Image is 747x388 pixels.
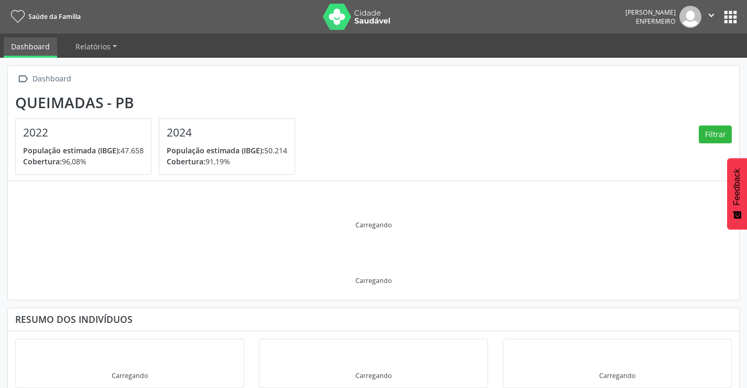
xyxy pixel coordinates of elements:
span: Enfermeiro [636,17,676,26]
p: 91,19% [167,156,287,167]
div: Carregando [112,371,148,380]
span: Feedback [732,169,742,205]
div: Carregando [355,221,392,229]
i:  [15,71,30,87]
button: apps [721,8,740,26]
div: Dashboard [30,71,73,87]
span: Relatórios [75,41,111,51]
div: Queimadas - PB [15,94,302,111]
button:  [701,6,721,28]
div: Resumo dos indivíduos [15,313,732,325]
h4: 2022 [23,126,144,139]
button: Filtrar [699,125,732,143]
div: Carregando [355,371,392,380]
a: Relatórios [68,37,124,56]
div: Carregando [599,371,635,380]
p: 50.214 [167,145,287,156]
span: Cobertura: [167,156,205,166]
a:  Dashboard [15,71,73,87]
span: Cobertura: [23,156,62,166]
span: População estimada (IBGE): [23,145,121,155]
p: 47.658 [23,145,144,156]
span: População estimada (IBGE): [167,145,264,155]
span: Saúde da Família [28,12,81,21]
div: [PERSON_NAME] [625,8,676,17]
h4: 2024 [167,126,287,139]
img: img [679,6,701,28]
button: Feedback - Mostrar pesquisa [727,158,747,229]
a: Dashboard [4,37,57,58]
div: Carregando [355,276,392,285]
a: Saúde da Família [7,8,81,25]
p: 96,08% [23,156,144,167]
i:  [706,9,717,21]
